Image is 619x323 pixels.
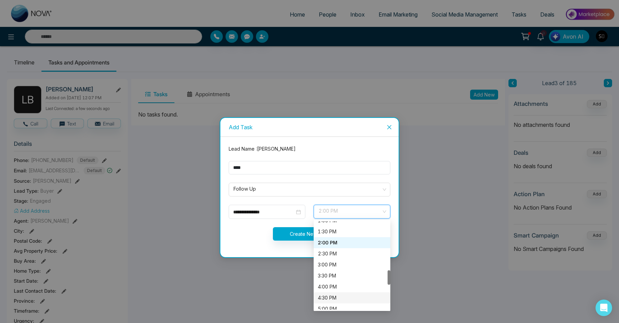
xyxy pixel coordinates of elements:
[596,300,612,316] div: Open Intercom Messenger
[380,118,399,137] button: Close
[225,145,394,153] div: Lead Name : [PERSON_NAME]
[318,272,386,280] div: 3:30 PM
[318,239,386,246] div: 2:00 PM
[318,294,386,302] div: 4:30 PM
[318,250,386,258] div: 2:30 PM
[387,124,392,130] span: close
[314,248,390,259] div: 2:30 PM
[234,184,385,195] span: Follow Up
[318,228,386,235] div: 1:30 PM
[229,123,390,131] div: Add Task
[314,270,390,281] div: 3:30 PM
[314,259,390,270] div: 3:00 PM
[314,303,390,314] div: 5:00 PM
[318,206,385,218] span: 2:00 PM
[314,237,390,248] div: 2:00 PM
[273,227,346,241] button: Create New Task
[318,283,386,291] div: 4:00 PM
[314,226,390,237] div: 1:30 PM
[314,281,390,292] div: 4:00 PM
[318,305,386,313] div: 5:00 PM
[314,292,390,303] div: 4:30 PM
[318,261,386,269] div: 3:00 PM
